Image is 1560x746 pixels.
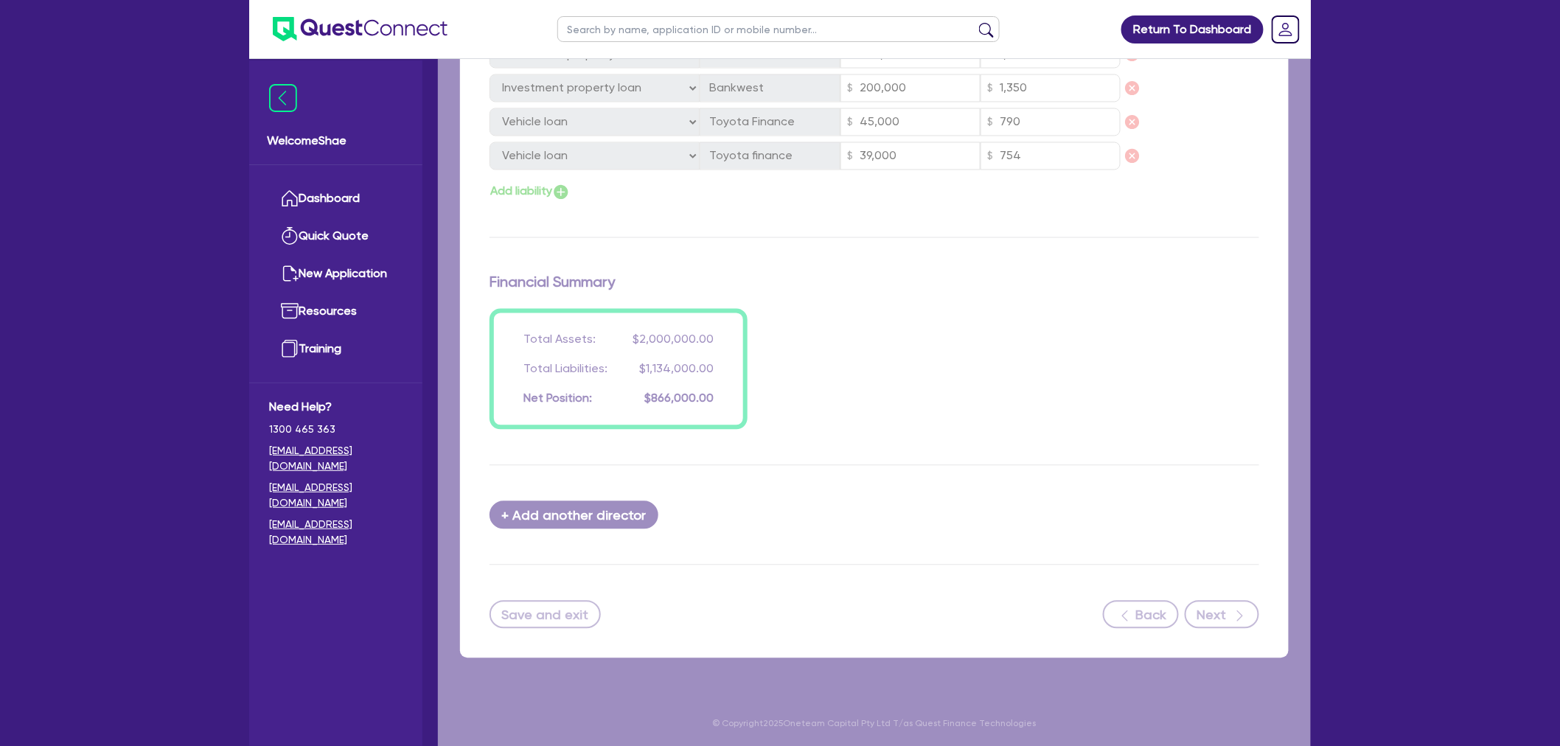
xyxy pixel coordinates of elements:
[269,293,403,330] a: Resources
[281,227,299,245] img: quick-quote
[269,517,403,548] a: [EMAIL_ADDRESS][DOMAIN_NAME]
[269,84,297,112] img: icon-menu-close
[269,217,403,255] a: Quick Quote
[269,330,403,368] a: Training
[1267,10,1305,49] a: Dropdown toggle
[281,302,299,320] img: resources
[269,255,403,293] a: New Application
[269,398,403,416] span: Need Help?
[557,16,1000,42] input: Search by name, application ID or mobile number...
[273,17,448,41] img: quest-connect-logo-blue
[269,480,403,511] a: [EMAIL_ADDRESS][DOMAIN_NAME]
[269,422,403,437] span: 1300 465 363
[281,265,299,282] img: new-application
[269,180,403,217] a: Dashboard
[281,340,299,358] img: training
[267,132,405,150] span: Welcome Shae
[269,443,403,474] a: [EMAIL_ADDRESS][DOMAIN_NAME]
[1121,15,1264,43] a: Return To Dashboard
